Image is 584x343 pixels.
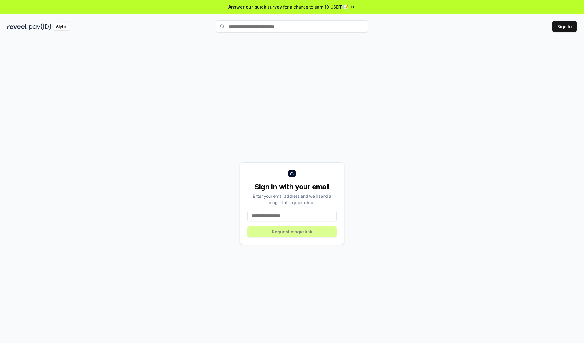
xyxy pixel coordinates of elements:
div: Sign in with your email [247,182,337,192]
button: Sign In [552,21,577,32]
span: Answer our quick survey [228,4,282,10]
img: reveel_dark [7,23,28,30]
img: pay_id [29,23,51,30]
div: Enter your email address and we’ll send a magic link to your inbox. [247,193,337,206]
span: for a chance to earn 10 USDT 📝 [283,4,348,10]
div: Alpha [53,23,70,30]
img: logo_small [288,170,296,177]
